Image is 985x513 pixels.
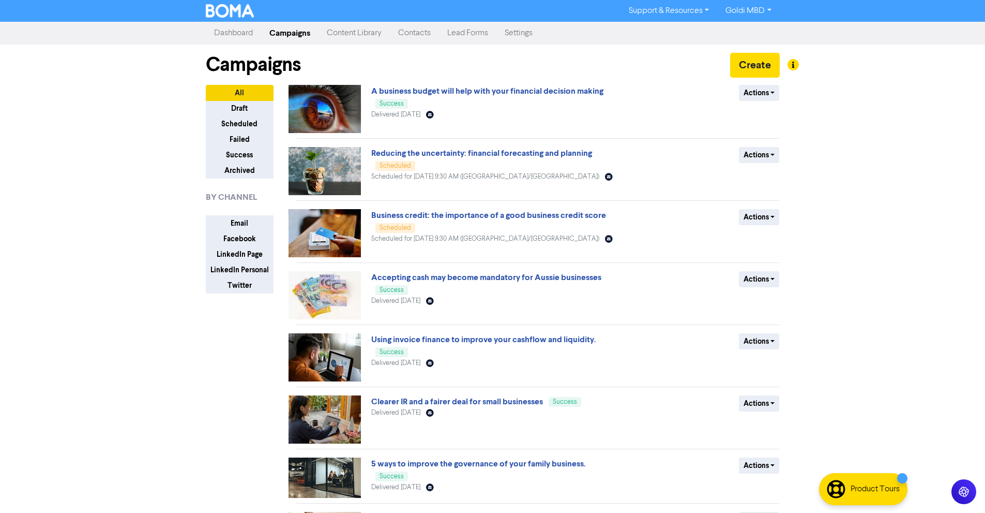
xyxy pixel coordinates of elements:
[380,163,411,169] span: Scheduled
[439,23,496,43] a: Lead Forms
[289,458,361,498] img: image_1746754011863.jpg
[739,458,780,474] button: Actions
[371,298,420,304] span: Delivered [DATE]
[371,236,599,242] span: Scheduled for [DATE] 9:30 AM ([GEOGRAPHIC_DATA]/[GEOGRAPHIC_DATA])
[371,86,603,96] a: A business budget will help with your financial decision making
[739,395,780,412] button: Actions
[206,116,274,132] button: Scheduled
[289,147,361,195] img: image_1746754728564.jpg
[206,23,261,43] a: Dashboard
[739,209,780,225] button: Actions
[289,209,361,257] img: image_1746754622979.jpg
[371,360,420,367] span: Delivered [DATE]
[371,334,596,345] a: Using invoice finance to improve your cashflow and liquidity.
[206,215,274,231] button: Email
[380,349,404,356] span: Success
[739,271,780,287] button: Actions
[289,395,361,444] img: image_1746754223100.jpg
[933,463,985,513] iframe: Chat Widget
[206,4,254,18] img: BOMA Logo
[739,85,780,101] button: Actions
[371,459,586,469] a: 5 ways to improve the governance of your family business.
[371,397,543,407] a: Clearer IR and a fairer deal for small businesses
[206,163,274,179] button: Archived
[553,399,577,405] span: Success
[739,147,780,163] button: Actions
[206,147,274,163] button: Success
[206,277,274,294] button: Twitter
[261,23,319,43] a: Campaigns
[730,53,780,78] button: Create
[289,333,361,382] img: image_1746754363136.jpg
[390,23,439,43] a: Contacts
[206,53,301,77] h1: Campaigns
[380,287,404,294] span: Success
[206,191,257,203] span: BY CHANNEL
[289,271,361,319] img: image_1746754513663.jpg
[371,148,592,158] a: Reducing the uncertainty: financial forecasting and planning
[380,100,404,107] span: Success
[206,131,274,148] button: Failed
[206,100,274,116] button: Draft
[371,111,420,118] span: Delivered [DATE]
[319,23,390,43] a: Content Library
[717,3,779,19] a: Goldi MBD
[371,272,601,283] a: Accepting cash may become mandatory for Aussie businesses
[206,85,274,101] button: All
[371,409,420,416] span: Delivered [DATE]
[739,333,780,349] button: Actions
[206,231,274,247] button: Facebook
[206,246,274,262] button: LinkedIn Page
[371,210,606,221] a: Business credit: the importance of a good business credit score
[620,3,717,19] a: Support & Resources
[496,23,541,43] a: Settings
[371,173,599,180] span: Scheduled for [DATE] 9:30 AM ([GEOGRAPHIC_DATA]/[GEOGRAPHIC_DATA])
[289,85,361,133] img: image_1746754915908.jpg
[380,473,404,480] span: Success
[380,225,411,231] span: Scheduled
[371,484,420,491] span: Delivered [DATE]
[206,262,274,278] button: LinkedIn Personal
